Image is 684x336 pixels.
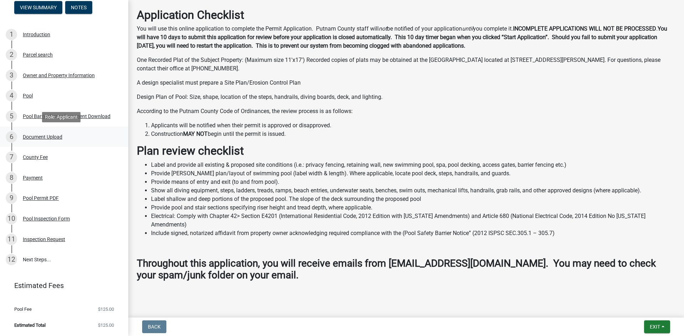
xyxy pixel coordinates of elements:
div: Introduction [23,32,50,37]
button: Exit [644,320,670,333]
span: Pool Fee [14,307,32,311]
wm-modal-confirm: Notes [65,5,92,11]
div: Pool Permit PDF [23,196,59,201]
li: Provide pool and stair sections specifying riser height and tread depth, where applicable. [151,203,675,212]
p: According to the Putnam County Code of Ordinances, the review process is as follows: [137,107,675,116]
div: 10 [6,213,17,224]
div: 11 [6,234,17,245]
div: County Fee [23,155,48,160]
span: Back [148,324,161,330]
div: 3 [6,70,17,81]
li: Electrical: Comply with Chapter 42> Section E4201 (International Residential Code, 2012 Edition w... [151,212,675,229]
li: Provide [PERSON_NAME] plan/layout of swimming pool (label width & length). Where applicable, loca... [151,169,675,178]
button: View Summary [14,1,62,14]
div: 12 [6,254,17,265]
div: 9 [6,192,17,204]
span: Exit [650,324,660,330]
div: Inspection Request [23,237,65,242]
i: not [379,25,387,32]
div: Document Upload [23,134,62,139]
div: 1 [6,29,17,40]
div: Pool Barrier Fence Document Download [23,114,110,119]
div: Payment [23,175,43,180]
div: Parcel search [23,52,53,57]
span: $125.00 [98,307,114,311]
wm-modal-confirm: Summary [14,5,62,11]
button: Notes [65,1,92,14]
li: Show all diving equipment, steps, ladders, treads, ramps, beach entries, underwater seats, benche... [151,186,675,195]
li: Construction begin until the permit is issued. [151,130,675,138]
p: Design Plan of Pool: Size, shape, location of the steps, handrails, diving boards, deck, and ligh... [137,93,675,101]
strong: Plan review checklist [137,144,244,158]
strong: INCOMPLETE APPLICATIONS WILL NOT BE PROCESSED [513,25,656,32]
p: You will use this online application to complete the Permit Application. Putnam County staff will... [137,25,675,50]
li: Include signed, notarized affidavit from property owner acknowledging required compliance with th... [151,229,675,238]
strong: MAY NOT [183,130,208,137]
i: until [462,25,473,32]
li: Applicants will be notified when their permit is approved or disapproved. [151,121,675,130]
div: Role: Applicant [42,112,81,122]
a: Estimated Fees [6,278,117,293]
div: 2 [6,49,17,60]
div: 6 [6,131,17,143]
strong: Throughout this application, you will receive emails from [EMAIL_ADDRESS][DOMAIN_NAME]. You may n... [137,257,656,281]
div: 4 [6,90,17,101]
p: A design specialist must prepare a Site Plan/Erosion Control Plan [137,79,675,87]
div: 7 [6,151,17,163]
div: 5 [6,111,17,122]
li: Label shallow and deep portions of the proposed pool. The slope of the deck surrounding the propo... [151,195,675,203]
span: $125.00 [98,323,114,327]
span: Estimated Total [14,323,46,327]
div: Pool Inspection Form [23,216,70,221]
li: Label and provide all existing & proposed site conditions (i.e.: privacy fencing, retaining wall,... [151,161,675,169]
div: 8 [6,172,17,183]
p: One Recorded Plat of the Subject Property: (Maximum size 11'x17') Recorded copies of plats may be... [137,56,675,73]
strong: You will have 10 days to submit this application for review before your application is closed aut... [137,25,667,49]
li: Provide means of entry and exit (to and from pool). [151,178,675,186]
div: Owner and Property Information [23,73,95,78]
button: Back [142,320,166,333]
strong: Application Checklist [137,8,244,22]
div: Pool [23,93,33,98]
